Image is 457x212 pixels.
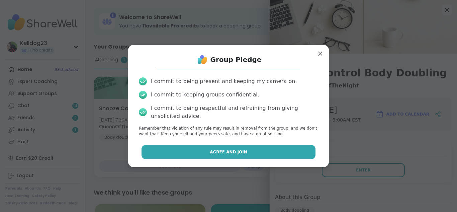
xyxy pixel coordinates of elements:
div: I commit to being present and keeping my camera on. [151,77,297,85]
div: I commit to keeping groups confidential. [151,91,259,99]
img: ShareWell Logo [196,53,209,66]
p: Remember that violation of any rule may result in removal from the group, and we don’t want that!... [139,126,318,137]
span: Agree and Join [210,149,247,155]
div: I commit to being respectful and refraining from giving unsolicited advice. [151,104,318,120]
button: Agree and Join [142,145,316,159]
h1: Group Pledge [210,55,262,64]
